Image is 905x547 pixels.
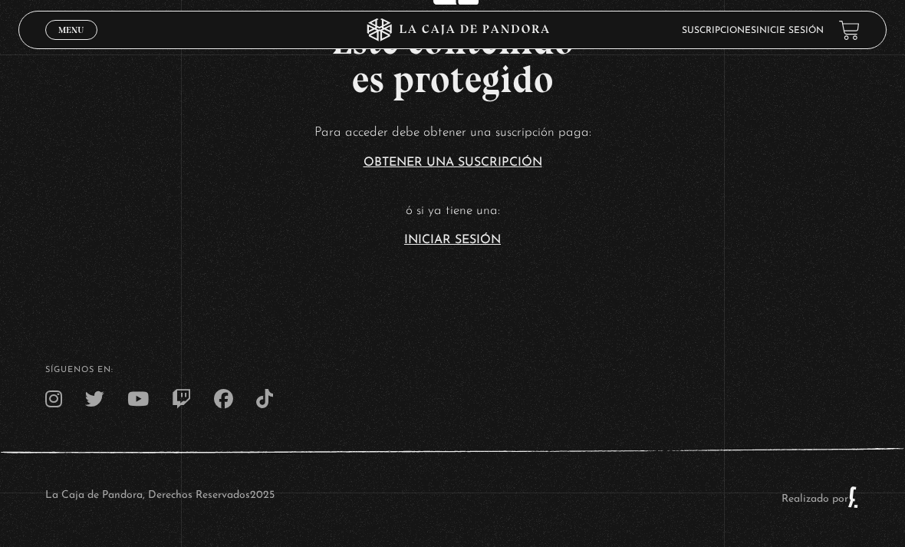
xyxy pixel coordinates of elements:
h4: SÍguenos en: [45,366,860,374]
a: Obtener una suscripción [364,157,542,169]
a: Suscripciones [682,26,756,35]
a: Iniciar Sesión [404,234,501,246]
span: Menu [58,25,84,35]
a: Realizado por [782,493,860,505]
p: La Caja de Pandora, Derechos Reservados 2025 [45,486,275,509]
a: Inicie sesión [756,26,824,35]
a: View your shopping cart [839,20,860,41]
span: Cerrar [54,38,90,49]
